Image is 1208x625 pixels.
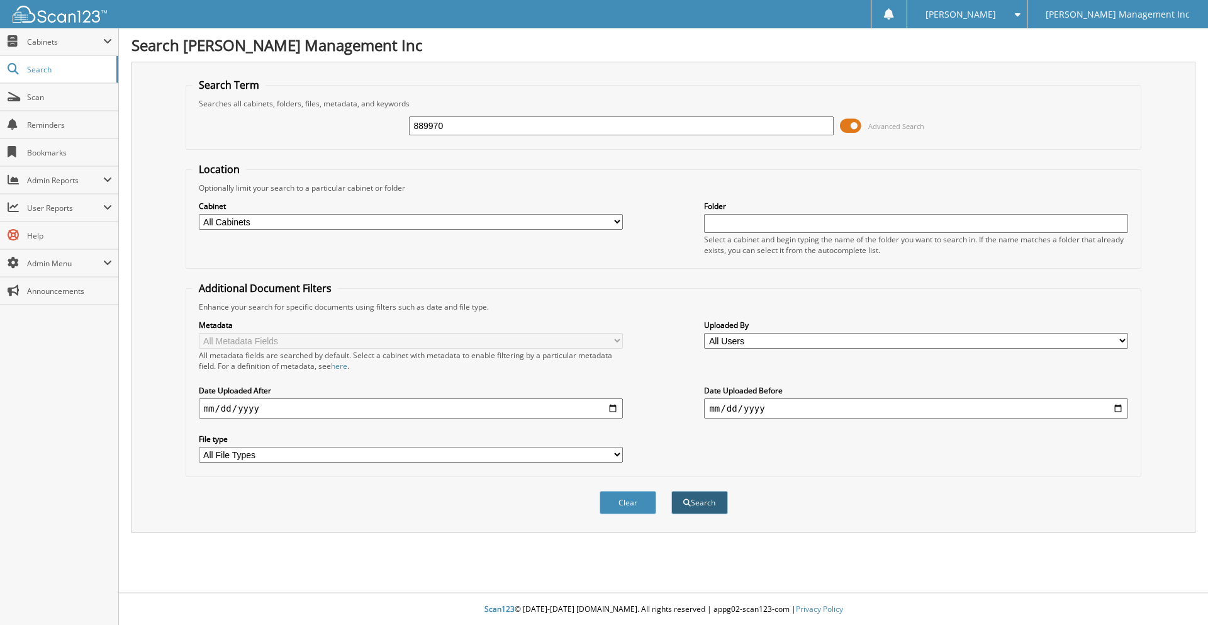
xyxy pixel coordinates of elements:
[27,147,112,158] span: Bookmarks
[193,162,246,176] legend: Location
[1145,565,1208,625] iframe: Chat Widget
[926,11,996,18] span: [PERSON_NAME]
[13,6,107,23] img: scan123-logo-white.svg
[27,64,110,75] span: Search
[868,121,924,131] span: Advanced Search
[704,398,1128,419] input: end
[704,385,1128,396] label: Date Uploaded Before
[600,491,656,514] button: Clear
[27,37,103,47] span: Cabinets
[796,604,843,614] a: Privacy Policy
[704,201,1128,211] label: Folder
[27,175,103,186] span: Admin Reports
[704,320,1128,330] label: Uploaded By
[199,434,623,444] label: File type
[27,230,112,241] span: Help
[193,183,1135,193] div: Optionally limit your search to a particular cabinet or folder
[27,92,112,103] span: Scan
[131,35,1195,55] h1: Search [PERSON_NAME] Management Inc
[1046,11,1190,18] span: [PERSON_NAME] Management Inc
[27,286,112,296] span: Announcements
[199,201,623,211] label: Cabinet
[27,203,103,213] span: User Reports
[199,350,623,371] div: All metadata fields are searched by default. Select a cabinet with metadata to enable filtering b...
[193,281,338,295] legend: Additional Document Filters
[199,320,623,330] label: Metadata
[193,78,266,92] legend: Search Term
[484,604,515,614] span: Scan123
[331,361,347,371] a: here
[199,398,623,419] input: start
[671,491,728,514] button: Search
[27,120,112,130] span: Reminders
[193,98,1135,109] div: Searches all cabinets, folders, files, metadata, and keywords
[193,301,1135,312] div: Enhance your search for specific documents using filters such as date and file type.
[119,594,1208,625] div: © [DATE]-[DATE] [DOMAIN_NAME]. All rights reserved | appg02-scan123-com |
[704,234,1128,256] div: Select a cabinet and begin typing the name of the folder you want to search in. If the name match...
[199,385,623,396] label: Date Uploaded After
[27,258,103,269] span: Admin Menu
